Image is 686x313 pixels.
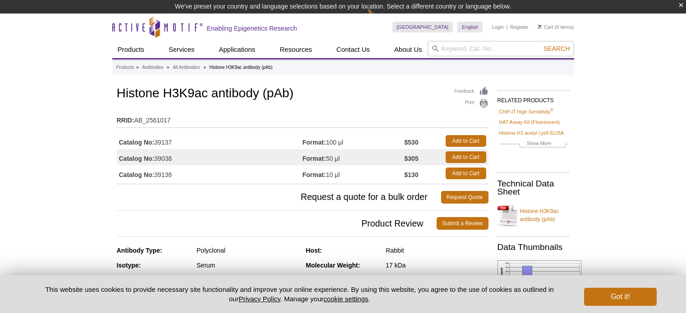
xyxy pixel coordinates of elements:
[116,64,134,72] a: Products
[538,24,553,30] a: Cart
[119,154,155,163] strong: Catalog No:
[405,138,419,146] strong: $530
[510,24,529,30] a: Register
[303,171,326,179] strong: Format:
[437,217,488,230] a: Submit a Review
[550,108,553,112] sup: ®
[117,217,437,230] span: Product Review
[30,285,570,304] p: This website uses cookies to provide necessary site functionality and improve your online experie...
[303,149,405,165] td: 50 µl
[213,41,261,58] a: Applications
[499,139,568,150] a: Show More
[203,65,206,70] li: »
[303,165,405,181] td: 10 µl
[303,138,326,146] strong: Format:
[112,41,150,58] a: Products
[455,86,488,96] a: Feedback
[497,90,570,106] h2: RELATED PRODUCTS
[306,262,360,269] strong: Molecular Weight:
[173,64,200,72] a: All Antibodies
[117,149,303,165] td: 39038
[392,22,453,32] a: [GEOGRAPHIC_DATA]
[389,41,428,58] a: About Us
[119,138,155,146] strong: Catalog No:
[142,64,163,72] a: Antibodies
[117,133,303,149] td: 39137
[428,41,574,56] input: Keyword, Cat. No.
[497,202,570,229] a: Histone H3K9ac antibody (pAb)
[303,133,405,149] td: 100 µl
[303,154,326,163] strong: Format:
[497,180,570,196] h2: Technical Data Sheet
[446,168,486,179] a: Add to Cart
[492,24,504,30] a: Login
[117,191,441,204] span: Request a quote for a bulk order
[207,24,297,32] h2: Enabling Epigenetics Research
[499,108,553,116] a: ChIP-IT High Sensitivity®
[197,246,299,254] div: Polyclonal
[331,41,375,58] a: Contact Us
[117,116,134,124] strong: RRID:
[367,7,391,28] img: Change Here
[386,246,488,254] div: Rabbit
[446,135,486,147] a: Add to Cart
[541,45,572,53] button: Search
[117,86,488,102] h1: Histone H3K9ac antibody (pAb)
[209,65,272,70] li: Histone H3K9ac antibody (pAb)
[119,171,155,179] strong: Catalog No:
[306,247,322,254] strong: Host:
[117,165,303,181] td: 39138
[167,65,170,70] li: »
[543,45,570,52] span: Search
[538,22,574,32] li: (0 items)
[386,261,488,269] div: 17 kDa
[584,288,656,306] button: Got it!
[538,24,542,29] img: Your Cart
[441,191,488,204] a: Request Quote
[405,154,419,163] strong: $305
[499,118,560,126] a: HAT Assay Kit (Fluorescent)
[197,261,299,269] div: Serum
[239,295,280,303] a: Privacy Policy
[117,247,162,254] strong: Antibody Type:
[497,243,570,251] h2: Data Thumbnails
[506,22,508,32] li: |
[457,22,483,32] a: English
[446,151,486,163] a: Add to Cart
[163,41,200,58] a: Services
[117,111,488,125] td: AB_2561017
[117,262,141,269] strong: Isotype:
[499,129,564,137] a: Histone H3 acetyl Lys9 ELISA
[405,171,419,179] strong: $130
[274,41,318,58] a: Resources
[497,260,581,309] img: Histone H3K9ac antibody (pAb) tested by ChIP.
[323,295,368,303] button: cookie settings
[455,99,488,109] a: Print
[136,65,139,70] li: »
